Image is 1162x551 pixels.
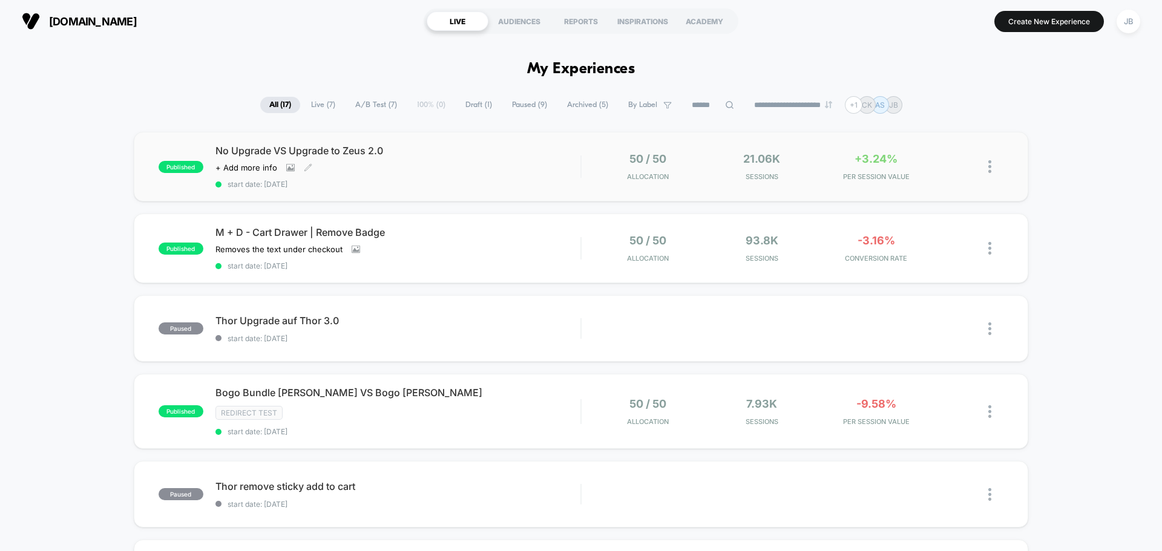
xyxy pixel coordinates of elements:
button: [DOMAIN_NAME] [18,11,140,31]
span: Thor Upgrade auf Thor 3.0 [215,315,580,327]
span: Sessions [708,254,816,262]
img: close [988,160,991,173]
span: 21.06k [743,152,780,165]
span: start date: [DATE] [215,427,580,436]
span: Redirect Test [215,406,283,420]
span: 50 / 50 [629,397,666,410]
span: Sessions [708,172,816,181]
span: [DOMAIN_NAME] [49,15,137,28]
span: 7.93k [746,397,777,410]
span: Removes the text under checkout [215,244,343,254]
span: A/B Test ( 7 ) [346,97,406,113]
span: paused [159,488,203,500]
div: REPORTS [550,11,612,31]
img: close [988,322,991,335]
p: AS [875,100,885,109]
span: PER SESSION VALUE [822,417,930,426]
span: Bogo Bundle [PERSON_NAME] VS Bogo [PERSON_NAME] [215,386,580,399]
span: 50 / 50 [629,234,666,247]
span: Thor remove sticky add to cart [215,480,580,492]
span: published [159,243,203,255]
span: start date: [DATE] [215,261,580,270]
span: start date: [DATE] [215,500,580,509]
span: published [159,161,203,173]
span: Draft ( 1 ) [456,97,501,113]
h1: My Experiences [527,60,635,78]
img: close [988,488,991,501]
span: 93.8k [746,234,778,247]
span: PER SESSION VALUE [822,172,930,181]
div: AUDIENCES [488,11,550,31]
span: No Upgrade VS Upgrade to Zeus 2.0 [215,145,580,157]
span: Sessions [708,417,816,426]
div: JB [1117,10,1140,33]
span: -9.58% [856,397,896,410]
button: Create New Experience [994,11,1104,32]
span: CONVERSION RATE [822,254,930,262]
img: Visually logo [22,12,40,30]
span: Archived ( 5 ) [558,97,617,113]
span: All ( 17 ) [260,97,300,113]
span: start date: [DATE] [215,180,580,189]
button: JB [1113,9,1144,34]
img: close [988,242,991,255]
span: Allocation [627,417,669,426]
span: start date: [DATE] [215,334,580,343]
p: CK [862,100,872,109]
span: By Label [628,100,657,109]
span: -3.16% [858,234,895,247]
img: close [988,405,991,418]
div: INSPIRATIONS [612,11,674,31]
span: Allocation [627,254,669,262]
p: JB [889,100,898,109]
div: + 1 [845,96,862,114]
div: ACADEMY [674,11,735,31]
span: Live ( 7 ) [302,97,344,113]
span: paused [159,322,203,334]
span: Allocation [627,172,669,181]
img: end [825,101,832,108]
span: M + D - Cart Drawer | Remove Badge [215,226,580,238]
span: 50 / 50 [629,152,666,165]
div: LIVE [427,11,488,31]
span: +3.24% [855,152,898,165]
span: published [159,405,203,417]
span: + Add more info [215,163,277,172]
span: Paused ( 9 ) [503,97,556,113]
